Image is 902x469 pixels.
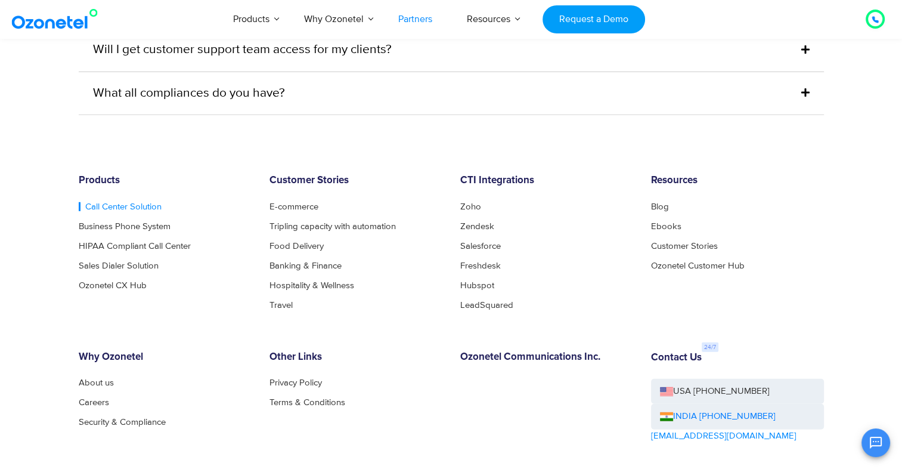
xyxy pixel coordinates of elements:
h6: Contact Us [651,352,702,364]
a: Business Phone System [79,222,171,231]
div: What all compliances do you have? [79,72,824,115]
a: Sales Dialer Solution [79,261,159,270]
button: Open chat [861,428,890,457]
h6: CTI Integrations [460,175,633,187]
a: Hospitality & Wellness [269,281,354,290]
a: HIPAA Compliant Call Center [79,242,191,251]
a: Call Center Solution [79,202,162,211]
h6: Why Ozonetel [79,351,252,363]
h6: Resources [651,175,824,187]
a: Zoho [460,202,481,211]
a: Security & Compliance [79,418,166,427]
a: Travel [269,301,293,310]
a: About us [79,378,114,387]
a: Careers [79,398,109,407]
a: What all compliances do you have? [93,84,285,103]
a: Tripling capacity with automation [269,222,396,231]
a: Ebooks [651,222,681,231]
a: Banking & Finance [269,261,342,270]
a: Request a Demo [543,5,644,33]
a: Terms & Conditions [269,398,345,407]
a: Ozonetel CX Hub [79,281,147,290]
h6: Other Links [269,351,442,363]
a: Customer Stories [651,242,718,251]
a: Blog [651,202,669,211]
a: Ozonetel Customer Hub [651,261,745,270]
a: Salesforce [460,242,501,251]
div: Will I get customer support team access for my clients? [79,29,824,72]
img: ind-flag.png [660,412,673,421]
a: INDIA [PHONE_NUMBER] [660,410,776,424]
a: Food Delivery [269,242,324,251]
h6: Products [79,175,252,187]
a: Zendesk [460,222,494,231]
a: Will I get customer support team access for my clients? [93,41,392,60]
a: Hubspot [460,281,494,290]
a: E-commerce [269,202,318,211]
a: Privacy Policy [269,378,322,387]
a: USA [PHONE_NUMBER] [651,379,824,405]
a: Freshdesk [460,261,501,270]
a: LeadSquared [460,301,513,310]
h6: Customer Stories [269,175,442,187]
h6: Ozonetel Communications Inc. [460,351,633,363]
img: us-flag.png [660,387,673,396]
